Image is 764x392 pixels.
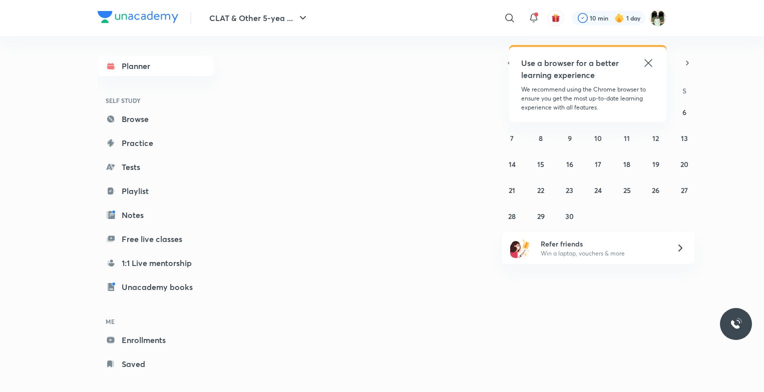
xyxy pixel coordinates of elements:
button: September 21, 2025 [504,182,520,198]
button: September 8, 2025 [533,130,549,146]
abbr: September 17, 2025 [595,159,601,169]
img: check rounded [578,13,588,23]
button: September 19, 2025 [648,156,664,172]
abbr: September 12, 2025 [652,133,659,143]
p: We recommend using the Chrome browser to ensure you get the most up-to-date learning experience w... [521,85,654,112]
button: September 20, 2025 [676,156,692,172]
button: avatar [548,10,564,26]
a: Practice [98,133,214,153]
button: September 23, 2025 [562,182,578,198]
button: September 9, 2025 [562,130,578,146]
button: September 29, 2025 [533,208,549,224]
button: September 13, 2025 [676,130,692,146]
button: September 15, 2025 [533,156,549,172]
abbr: September 28, 2025 [508,211,516,221]
a: Saved [98,354,214,374]
a: Enrollments [98,330,214,350]
abbr: September 6, 2025 [682,107,686,117]
button: September 6, 2025 [676,104,692,120]
a: Free live classes [98,229,214,249]
abbr: September 30, 2025 [565,211,574,221]
button: September 10, 2025 [590,130,606,146]
abbr: September 23, 2025 [566,185,573,195]
abbr: September 25, 2025 [623,185,631,195]
img: avatar [551,13,560,22]
a: Planner [98,56,214,76]
button: CLAT & Other 5-yea ... [203,8,315,28]
img: ttu [730,318,742,330]
abbr: September 19, 2025 [652,159,659,169]
abbr: September 10, 2025 [594,133,602,143]
abbr: September 18, 2025 [623,159,630,169]
a: Notes [98,205,214,225]
abbr: September 21, 2025 [509,185,515,195]
img: streak [614,13,624,23]
a: Unacademy books [98,277,214,297]
button: September 7, 2025 [504,130,520,146]
img: referral [510,238,530,258]
abbr: September 14, 2025 [509,159,516,169]
button: September 24, 2025 [590,182,606,198]
h5: Use a browser for a better learning experience [521,57,621,81]
button: September 16, 2025 [562,156,578,172]
abbr: September 26, 2025 [652,185,659,195]
h6: ME [98,313,214,330]
abbr: September 22, 2025 [537,185,544,195]
a: 1:1 Live mentorship [98,253,214,273]
a: Browse [98,109,214,129]
button: September 22, 2025 [533,182,549,198]
a: Tests [98,157,214,177]
button: September 30, 2025 [562,208,578,224]
button: September 11, 2025 [619,130,635,146]
h6: Refer friends [541,238,664,249]
abbr: September 20, 2025 [680,159,688,169]
abbr: September 15, 2025 [537,159,544,169]
abbr: September 29, 2025 [537,211,545,221]
button: September 14, 2025 [504,156,520,172]
abbr: September 16, 2025 [566,159,573,169]
abbr: September 8, 2025 [539,133,543,143]
a: Playlist [98,181,214,201]
abbr: September 27, 2025 [681,185,688,195]
a: Company Logo [98,11,178,25]
button: September 12, 2025 [648,130,664,146]
abbr: September 24, 2025 [594,185,602,195]
abbr: September 13, 2025 [681,133,688,143]
button: September 28, 2025 [504,208,520,224]
button: September 25, 2025 [619,182,635,198]
h6: SELF STUDY [98,92,214,109]
abbr: Saturday [682,86,686,95]
abbr: September 11, 2025 [624,133,630,143]
abbr: September 7, 2025 [510,133,514,143]
button: September 17, 2025 [590,156,606,172]
button: September 18, 2025 [619,156,635,172]
button: September 27, 2025 [676,182,692,198]
img: Company Logo [98,11,178,23]
p: Win a laptop, vouchers & more [541,249,664,258]
img: amit [649,9,666,26]
abbr: September 9, 2025 [568,133,572,143]
button: September 26, 2025 [648,182,664,198]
